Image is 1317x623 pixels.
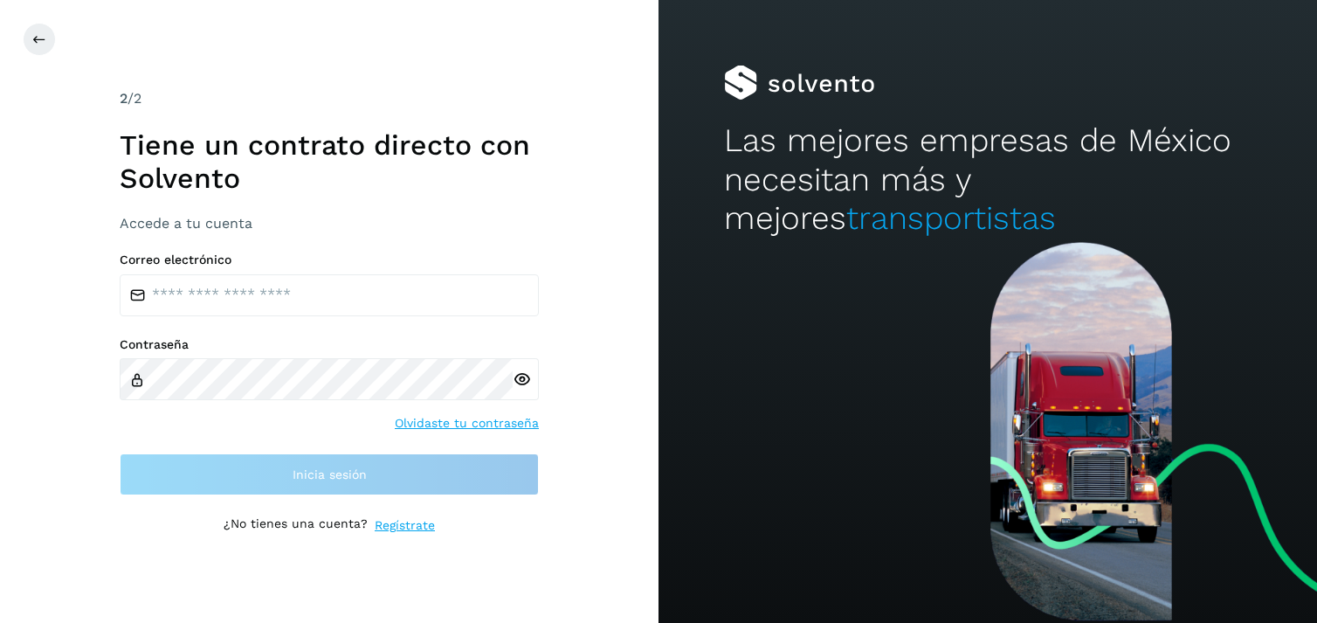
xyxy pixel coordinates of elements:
span: Inicia sesión [293,468,367,481]
label: Correo electrónico [120,253,539,267]
span: transportistas [846,199,1056,237]
button: Inicia sesión [120,453,539,495]
p: ¿No tienes una cuenta? [224,516,368,535]
span: 2 [120,90,128,107]
a: Regístrate [375,516,435,535]
a: Olvidaste tu contraseña [395,414,539,433]
div: /2 [120,88,539,109]
h2: Las mejores empresas de México necesitan más y mejores [724,121,1251,238]
h3: Accede a tu cuenta [120,215,539,232]
label: Contraseña [120,337,539,352]
h1: Tiene un contrato directo con Solvento [120,128,539,196]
